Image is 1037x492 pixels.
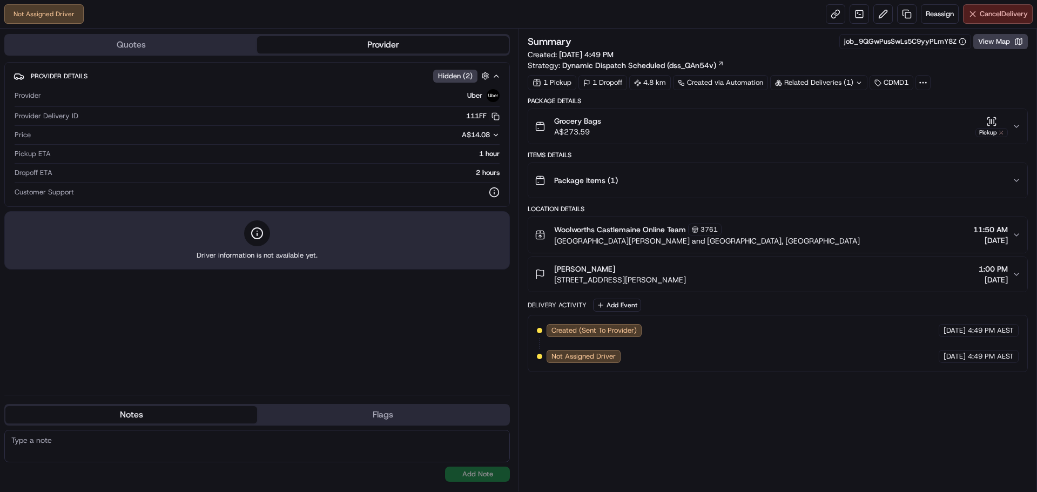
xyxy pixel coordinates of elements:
[197,251,318,260] span: Driver information is not available yet.
[551,326,637,335] span: Created (Sent To Provider)
[257,36,509,53] button: Provider
[462,130,490,139] span: A$14.08
[15,130,31,140] span: Price
[15,149,51,159] span: Pickup ETA
[528,37,571,46] h3: Summary
[979,264,1008,274] span: 1:00 PM
[433,69,492,83] button: Hidden (2)
[11,158,19,166] div: 📗
[554,126,601,137] span: A$273.59
[528,205,1028,213] div: Location Details
[15,111,78,121] span: Provider Delivery ID
[528,163,1027,198] button: Package Items (1)
[91,158,100,166] div: 💻
[975,116,1008,137] button: Pickup
[15,187,74,197] span: Customer Support
[963,4,1033,24] button: CancelDelivery
[87,152,178,172] a: 💻API Documentation
[968,352,1014,361] span: 4:49 PM AEST
[973,224,1008,235] span: 11:50 AM
[14,67,501,85] button: Provider DetailsHidden (2)
[944,326,966,335] span: [DATE]
[968,326,1014,335] span: 4:49 PM AEST
[184,106,197,119] button: Start new chat
[554,175,618,186] span: Package Items ( 1 )
[870,75,913,90] div: CDMD1
[551,352,616,361] span: Not Assigned Driver
[562,60,716,71] span: Dynamic Dispatch Scheduled (dss_QAn54v)
[593,299,641,312] button: Add Event
[973,34,1028,49] button: View Map
[528,217,1027,253] button: Woolworths Castlemaine Online Team3761[GEOGRAPHIC_DATA][PERSON_NAME] and [GEOGRAPHIC_DATA], [GEOG...
[528,257,1027,292] button: [PERSON_NAME][STREET_ADDRESS][PERSON_NAME]1:00 PM[DATE]
[979,274,1008,285] span: [DATE]
[102,157,173,167] span: API Documentation
[975,128,1008,137] div: Pickup
[5,36,257,53] button: Quotes
[528,97,1028,105] div: Package Details
[528,151,1028,159] div: Items Details
[554,224,686,235] span: Woolworths Castlemaine Online Team
[770,75,867,90] div: Related Deliveries (1)
[28,70,178,81] input: Clear
[926,9,954,19] span: Reassign
[6,152,87,172] a: 📗Knowledge Base
[554,235,860,246] span: [GEOGRAPHIC_DATA][PERSON_NAME] and [GEOGRAPHIC_DATA], [GEOGRAPHIC_DATA]
[22,157,83,167] span: Knowledge Base
[528,60,724,71] div: Strategy:
[37,114,137,123] div: We're available if you need us!
[528,75,576,90] div: 1 Pickup
[528,301,587,309] div: Delivery Activity
[973,235,1008,246] span: [DATE]
[629,75,671,90] div: 4.8 km
[673,75,768,90] a: Created via Automation
[554,274,686,285] span: [STREET_ADDRESS][PERSON_NAME]
[528,49,614,60] span: Created:
[921,4,959,24] button: Reassign
[701,225,718,234] span: 3761
[980,9,1028,19] span: Cancel Delivery
[15,168,52,178] span: Dropoff ETA
[467,91,482,100] span: Uber
[844,37,966,46] button: job_9QGwPusSwLs5C9yyPLmY8Z
[11,43,197,60] p: Welcome 👋
[554,264,615,274] span: [PERSON_NAME]
[55,149,500,159] div: 1 hour
[11,11,32,32] img: Nash
[944,352,966,361] span: [DATE]
[405,130,500,140] button: A$14.08
[76,183,131,191] a: Powered byPylon
[559,50,614,59] span: [DATE] 4:49 PM
[257,406,509,423] button: Flags
[554,116,601,126] span: Grocery Bags
[466,111,500,121] button: 111FF
[107,183,131,191] span: Pylon
[578,75,627,90] div: 1 Dropoff
[37,103,177,114] div: Start new chat
[31,72,87,80] span: Provider Details
[57,168,500,178] div: 2 hours
[438,71,473,81] span: Hidden ( 2 )
[15,91,41,100] span: Provider
[562,60,724,71] a: Dynamic Dispatch Scheduled (dss_QAn54v)
[487,89,500,102] img: uber-new-logo.jpeg
[5,406,257,423] button: Notes
[11,103,30,123] img: 1736555255976-a54dd68f-1ca7-489b-9aae-adbdc363a1c4
[528,109,1027,144] button: Grocery BagsA$273.59Pickup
